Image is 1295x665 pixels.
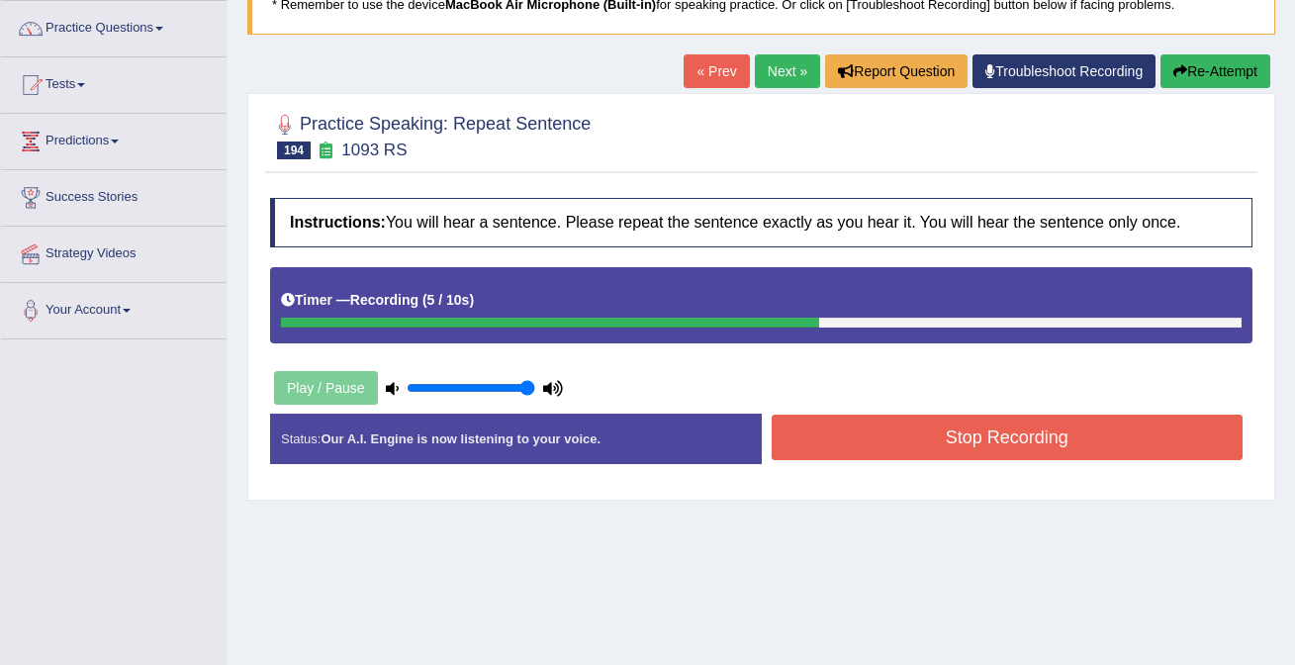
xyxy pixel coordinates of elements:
[1,283,227,332] a: Your Account
[1,114,227,163] a: Predictions
[316,142,336,160] small: Exam occurring question
[281,293,474,308] h5: Timer —
[341,141,407,159] small: 1093 RS
[321,431,601,446] strong: Our A.I. Engine is now listening to your voice.
[825,54,968,88] button: Report Question
[684,54,749,88] a: « Prev
[270,414,762,464] div: Status:
[290,214,386,231] b: Instructions:
[270,198,1252,247] h4: You will hear a sentence. Please repeat the sentence exactly as you hear it. You will hear the se...
[427,292,470,308] b: 5 / 10s
[422,292,427,308] b: (
[1,1,227,50] a: Practice Questions
[755,54,820,88] a: Next »
[772,415,1244,460] button: Stop Recording
[270,110,591,159] h2: Practice Speaking: Repeat Sentence
[277,142,311,159] span: 194
[1,170,227,220] a: Success Stories
[1160,54,1270,88] button: Re-Attempt
[1,57,227,107] a: Tests
[1,227,227,276] a: Strategy Videos
[350,292,418,308] b: Recording
[972,54,1156,88] a: Troubleshoot Recording
[469,292,474,308] b: )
